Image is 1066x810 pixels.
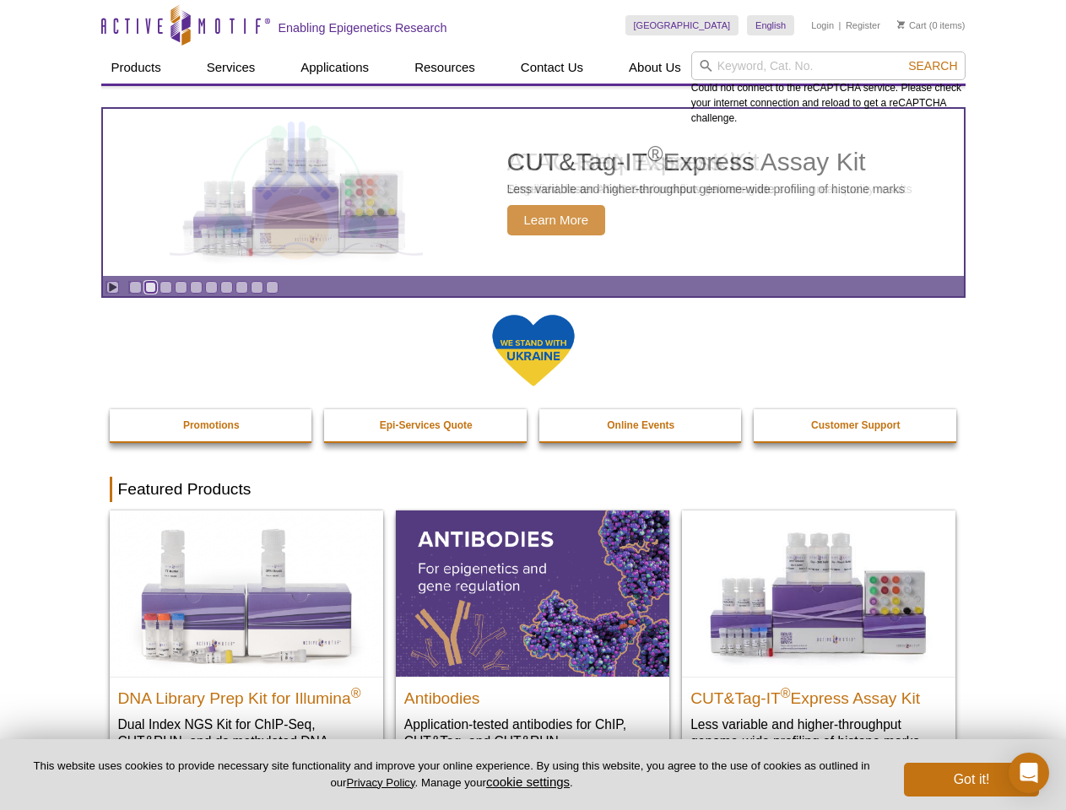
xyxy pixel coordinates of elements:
[175,281,187,294] a: Go to slide 4
[129,281,142,294] a: Go to slide 1
[404,682,661,707] h2: Antibodies
[290,51,379,84] a: Applications
[110,510,383,676] img: DNA Library Prep Kit for Illumina
[690,715,947,750] p: Less variable and higher-throughput genome-wide profiling of histone marks​.
[266,281,279,294] a: Go to slide 10
[205,281,218,294] a: Go to slide 6
[682,510,955,766] a: CUT&Tag-IT® Express Assay Kit CUT&Tag-IT®Express Assay Kit Less variable and higher-throughput ge...
[404,51,485,84] a: Resources
[507,149,906,175] h2: CUT&Tag-IT Express Assay Kit
[160,281,172,294] a: Go to slide 3
[691,51,966,126] div: Could not connect to the reCAPTCHA service. Please check your internet connection and reload to g...
[781,685,791,699] sup: ®
[754,409,958,441] a: Customer Support
[190,281,203,294] a: Go to slide 5
[1009,753,1049,793] div: Open Intercom Messenger
[607,419,674,431] strong: Online Events
[157,100,436,285] img: CUT&Tag-IT Express Assay Kit
[346,776,414,789] a: Privacy Policy
[279,20,447,35] h2: Enabling Epigenetics Research
[486,775,570,789] button: cookie settings
[507,205,606,235] span: Learn More
[903,58,962,73] button: Search
[351,685,361,699] sup: ®
[396,510,669,766] a: All Antibodies Antibodies Application-tested antibodies for ChIP, CUT&Tag, and CUT&RUN.
[106,281,119,294] a: Toggle autoplay
[904,763,1039,796] button: Got it!
[396,510,669,676] img: All Antibodies
[811,419,900,431] strong: Customer Support
[110,409,314,441] a: Promotions
[691,51,966,80] input: Keyword, Cat. No.
[511,51,593,84] a: Contact Us
[539,409,744,441] a: Online Events
[118,682,375,707] h2: DNA Library Prep Kit for Illumina
[625,15,739,35] a: [GEOGRAPHIC_DATA]
[491,313,576,388] img: We Stand With Ukraine
[682,510,955,676] img: CUT&Tag-IT® Express Assay Kit
[507,181,906,197] p: Less variable and higher-throughput genome-wide profiling of histone marks
[747,15,794,35] a: English
[324,409,528,441] a: Epi-Services Quote
[235,281,248,294] a: Go to slide 8
[380,419,473,431] strong: Epi-Services Quote
[110,510,383,783] a: DNA Library Prep Kit for Illumina DNA Library Prep Kit for Illumina® Dual Index NGS Kit for ChIP-...
[839,15,841,35] li: |
[908,59,957,73] span: Search
[619,51,691,84] a: About Us
[103,109,964,276] a: CUT&Tag-IT Express Assay Kit CUT&Tag-IT®Express Assay Kit Less variable and higher-throughput gen...
[27,759,876,791] p: This website uses cookies to provide necessary site functionality and improve your online experie...
[197,51,266,84] a: Services
[103,109,964,276] article: CUT&Tag-IT Express Assay Kit
[404,715,661,750] p: Application-tested antibodies for ChIP, CUT&Tag, and CUT&RUN.
[144,281,157,294] a: Go to slide 2
[897,20,905,29] img: Your Cart
[220,281,233,294] a: Go to slide 7
[183,419,240,431] strong: Promotions
[647,142,663,165] sup: ®
[118,715,375,767] p: Dual Index NGS Kit for ChIP-Seq, CUT&RUN, and ds methylated DNA assays.
[110,477,957,502] h2: Featured Products
[101,51,171,84] a: Products
[897,19,927,31] a: Cart
[811,19,834,31] a: Login
[251,281,263,294] a: Go to slide 9
[897,15,966,35] li: (0 items)
[690,682,947,707] h2: CUT&Tag-IT Express Assay Kit
[846,19,880,31] a: Register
